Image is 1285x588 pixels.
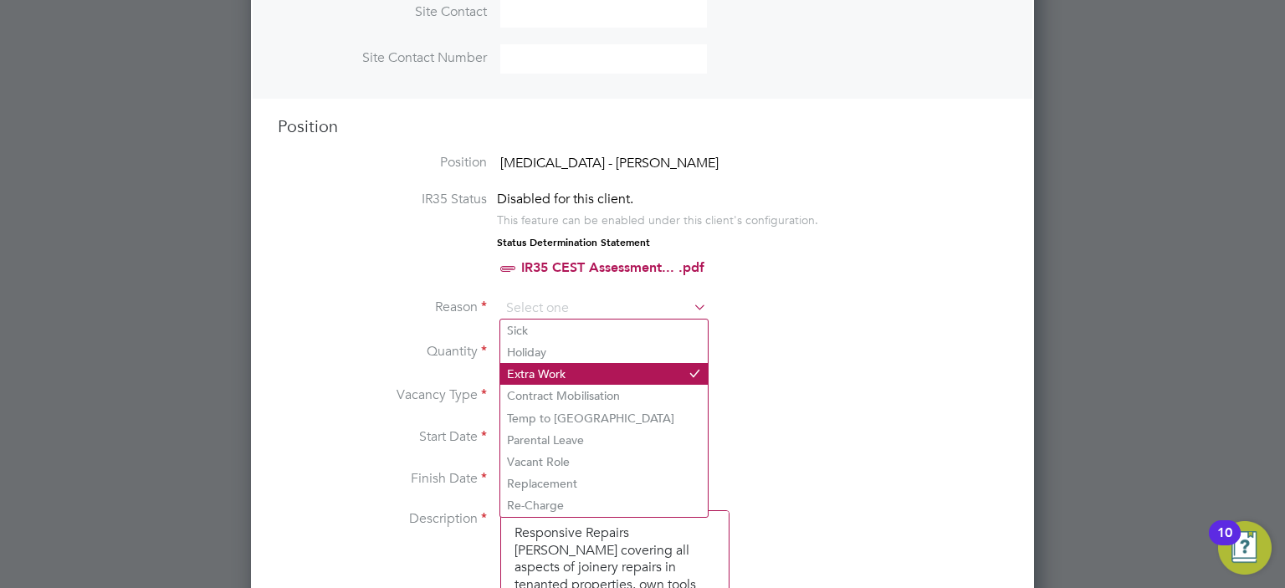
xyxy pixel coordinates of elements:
[278,299,487,316] label: Reason
[500,296,707,321] input: Select one
[497,208,818,228] div: This feature can be enabled under this client's configuration.
[500,429,708,451] li: Parental Leave
[1217,533,1232,555] div: 10
[1218,521,1272,575] button: Open Resource Center, 10 new notifications
[278,470,487,488] label: Finish Date
[500,494,708,516] li: Re-Charge
[500,385,708,406] li: Contract Mobilisation
[278,191,487,208] label: IR35 Status
[500,473,708,494] li: Replacement
[278,510,487,528] label: Description
[500,155,719,171] span: [MEDICAL_DATA] - [PERSON_NAME]
[497,237,650,248] strong: Status Determination Statement
[278,386,487,404] label: Vacancy Type
[500,363,708,385] li: Extra Work
[278,115,1007,137] h3: Position
[278,343,487,360] label: Quantity
[500,320,708,341] li: Sick
[521,259,704,275] a: IR35 CEST Assessment... .pdf
[278,154,487,171] label: Position
[497,191,633,207] span: Disabled for this client.
[278,428,487,446] label: Start Date
[500,451,708,473] li: Vacant Role
[278,49,487,67] label: Site Contact Number
[278,3,487,21] label: Site Contact
[500,407,708,429] li: Temp to [GEOGRAPHIC_DATA]
[500,341,708,363] li: Holiday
